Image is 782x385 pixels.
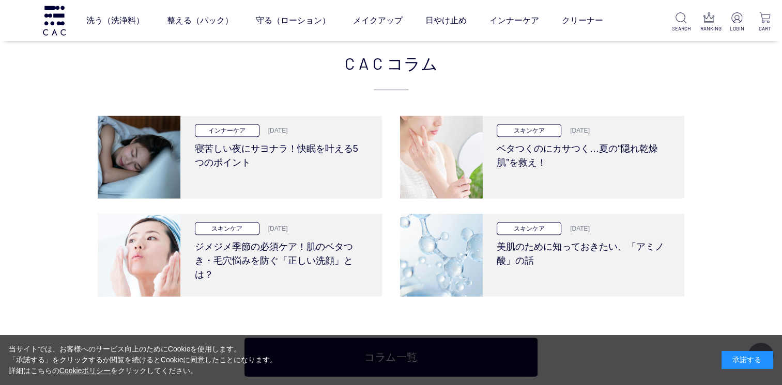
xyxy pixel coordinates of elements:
a: ベタつくのにカサつく…夏の“隠れ乾燥肌”を救え！ スキンケア [DATE] ベタつくのにカサつく…夏の“隠れ乾燥肌”を救え！ [400,116,684,199]
a: 日やけ止め [425,6,466,35]
a: 寝苦しい夜にサヨナラ！快眠を叶える5つのポイント インナーケア [DATE] 寝苦しい夜にサヨナラ！快眠を叶える5つのポイント [98,116,382,199]
p: LOGIN [728,25,746,33]
h3: ジメジメ季節の必須ケア！肌のベタつき・毛穴悩みを防ぐ「正しい洗顔」とは？ [195,235,365,282]
a: メイクアップ [352,6,402,35]
img: logo [41,6,67,35]
p: [DATE] [564,224,590,233]
div: 承諾する [722,351,773,369]
a: インナーケア [489,6,539,35]
img: 美肌のために知っておきたい、「アミノ酸」の話 [400,214,483,297]
p: RANKING [700,25,718,33]
p: インナーケア [195,124,259,137]
a: SEARCH [672,12,690,33]
p: [DATE] [262,126,288,135]
a: RANKING [700,12,718,33]
img: ジメジメ季節の必須ケア！肌のベタつき・毛穴悩みを防ぐ「正しい洗顔」とは？ [98,214,180,297]
h3: 美肌のために知っておきたい、「アミノ酸」の話 [497,235,667,268]
p: スキンケア [497,222,561,235]
div: 当サイトでは、お客様へのサービス向上のためにCookieを使用します。 「承諾する」をクリックするか閲覧を続けるとCookieに同意したことになります。 詳細はこちらの をクリックしてください。 [9,344,278,376]
a: 守る（ローション） [255,6,330,35]
h2: CAC [98,51,684,90]
a: 美肌のために知っておきたい、「アミノ酸」の話 スキンケア [DATE] 美肌のために知っておきたい、「アミノ酸」の話 [400,214,684,297]
h3: ベタつくのにカサつく…夏の“隠れ乾燥肌”を救え！ [497,137,667,170]
p: スキンケア [497,124,561,137]
a: LOGIN [728,12,746,33]
p: CART [756,25,774,33]
p: スキンケア [195,222,259,235]
a: クリーナー [561,6,603,35]
img: ベタつくのにカサつく…夏の“隠れ乾燥肌”を救え！ [400,116,483,199]
a: CART [756,12,774,33]
p: [DATE] [564,126,590,135]
a: ジメジメ季節の必須ケア！肌のベタつき・毛穴悩みを防ぐ「正しい洗顔」とは？ スキンケア [DATE] ジメジメ季節の必須ケア！肌のベタつき・毛穴悩みを防ぐ「正しい洗顔」とは？ [98,214,382,297]
p: [DATE] [262,224,288,233]
a: Cookieポリシー [59,366,111,375]
a: 洗う（洗浄料） [86,6,144,35]
a: 整える（パック） [166,6,233,35]
h3: 寝苦しい夜にサヨナラ！快眠を叶える5つのポイント [195,137,365,170]
span: コラム [387,51,438,75]
p: SEARCH [672,25,690,33]
img: 寝苦しい夜にサヨナラ！快眠を叶える5つのポイント [98,116,180,199]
